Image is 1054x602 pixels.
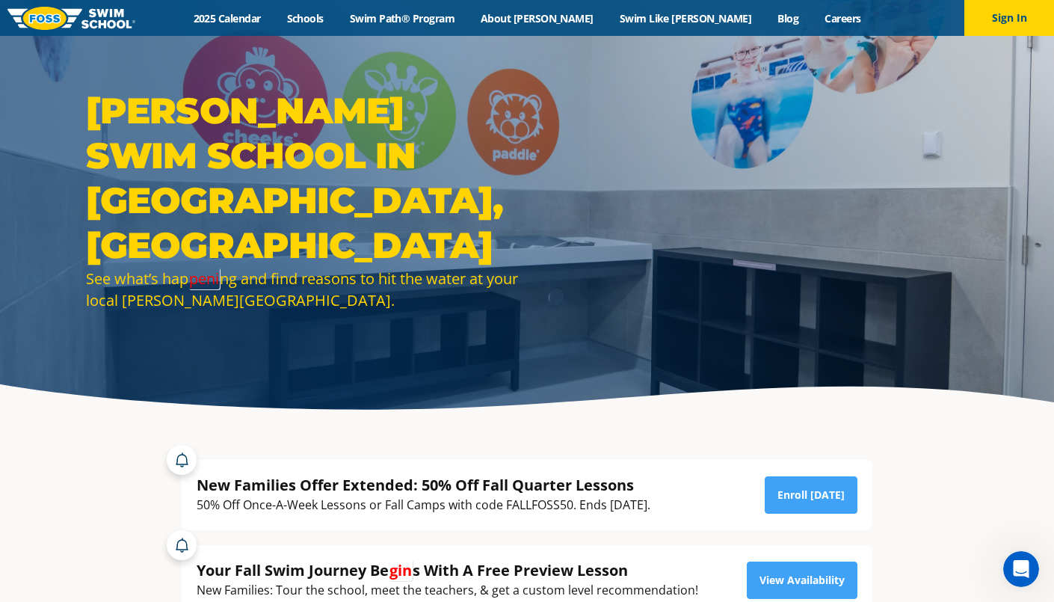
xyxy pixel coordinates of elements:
[765,476,857,514] a: Enroll [DATE]
[606,11,765,25] a: Swim Like [PERSON_NAME]
[86,88,520,268] h1: [PERSON_NAME] Swim School in [GEOGRAPHIC_DATA], [GEOGRAPHIC_DATA]
[188,268,220,289] em: peni
[86,268,520,311] div: See what’s hap ng and find reasons to hit the water at your local [PERSON_NAME][GEOGRAPHIC_DATA].
[197,580,698,601] div: New Families: Tour the school, meet the teachers, & get a custom level recommendation!
[180,11,274,25] a: 2025 Calendar
[389,559,413,581] em: gin
[468,11,607,25] a: About [PERSON_NAME]
[336,11,467,25] a: Swim Path® Program
[197,495,650,515] div: 50% Off Once-A-Week Lessons or Fall Camps with code FALLFOSS50. Ends [DATE].
[747,562,857,599] a: View Availability
[197,475,650,495] div: New Families Offer Extended: 50% Off Fall Quarter Lessons
[1003,551,1039,587] iframe: Intercom live chat
[197,560,698,580] div: Your Fall Swim Journey Be s With A Free Preview Lesson
[765,11,812,25] a: Blog
[7,7,135,30] img: FOSS Swim School Logo
[274,11,336,25] a: Schools
[812,11,874,25] a: Careers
